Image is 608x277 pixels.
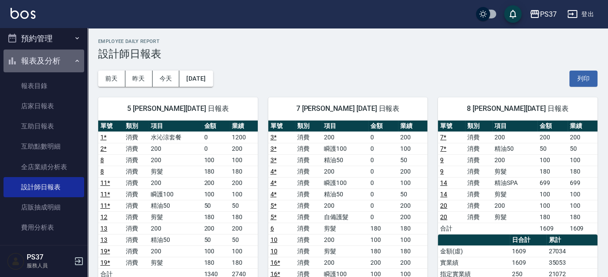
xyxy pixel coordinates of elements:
p: 服務人員 [27,262,71,270]
a: 6 [270,225,274,232]
td: 200 [202,177,230,188]
td: 180 [202,166,230,177]
td: 35053 [546,257,597,268]
td: 消費 [465,131,492,143]
td: 200 [492,131,537,143]
td: 50 [230,234,258,245]
td: 合計 [438,223,465,234]
td: 1200 [230,131,258,143]
td: 0 [368,131,398,143]
td: 消費 [465,177,492,188]
td: 消費 [295,245,322,257]
td: 100 [568,200,597,211]
td: 精油50 [322,188,368,200]
td: 瞬護100 [149,188,202,200]
td: 消費 [124,223,149,234]
th: 業績 [230,121,258,132]
button: 登出 [564,6,597,22]
td: 699 [537,177,567,188]
td: 消費 [124,177,149,188]
td: 100 [398,234,428,245]
td: 200 [230,177,258,188]
td: 精油50 [149,234,202,245]
td: 消費 [295,234,322,245]
a: 20 [440,202,447,209]
td: 200 [537,131,567,143]
td: 剪髮 [492,188,537,200]
td: 瞬護100 [322,143,368,154]
button: PS37 [526,5,560,23]
h2: Employee Daily Report [98,39,597,44]
td: 100 [202,154,230,166]
td: 200 [398,200,428,211]
td: 0 [368,166,398,177]
td: 消費 [465,143,492,154]
td: 消費 [124,154,149,166]
td: 消費 [124,200,149,211]
td: 精油50 [149,200,202,211]
td: 100 [230,188,258,200]
td: 消費 [465,154,492,166]
td: 100 [568,154,597,166]
span: 8 [PERSON_NAME][DATE] 日報表 [448,104,587,113]
a: 互助日報表 [4,116,84,136]
button: 列印 [569,71,597,87]
td: 200 [398,131,428,143]
th: 單號 [438,121,465,132]
td: 1609 [510,257,546,268]
td: 200 [322,131,368,143]
button: 前天 [98,71,125,87]
td: 瞬護100 [322,177,368,188]
td: 0 [368,188,398,200]
td: 剪髮 [492,166,537,177]
td: 200 [492,154,537,166]
td: 200 [230,143,258,154]
td: 100 [398,143,428,154]
td: 消費 [295,143,322,154]
button: save [504,5,522,23]
td: 消費 [295,131,322,143]
td: 精油SPA [492,177,537,188]
td: 50 [202,200,230,211]
td: 消費 [465,166,492,177]
div: PS37 [540,9,557,20]
td: 100 [202,188,230,200]
a: 12 [100,213,107,220]
th: 單號 [268,121,295,132]
td: 50 [568,143,597,154]
td: 100 [202,245,230,257]
td: 200 [368,257,398,268]
td: 200 [322,257,368,268]
td: 實業績 [438,257,510,268]
td: 180 [568,166,597,177]
td: 180 [368,223,398,234]
td: 50 [398,188,428,200]
span: 5 [PERSON_NAME][DATE] 日報表 [109,104,247,113]
th: 金額 [202,121,230,132]
td: 50 [230,200,258,211]
button: [DATE] [179,71,213,87]
button: 昨天 [125,71,153,87]
a: 設計師日報表 [4,177,84,197]
td: 180 [230,166,258,177]
a: 8 [100,168,104,175]
td: 100 [230,245,258,257]
th: 類別 [124,121,149,132]
td: 消費 [295,211,322,223]
a: 互助點數明細 [4,136,84,156]
a: 全店業績分析表 [4,157,84,177]
td: 0 [202,143,230,154]
a: 9 [440,168,444,175]
td: 100 [368,234,398,245]
td: 消費 [295,177,322,188]
td: 0 [202,131,230,143]
a: 店販抽成明細 [4,197,84,217]
td: 消費 [465,188,492,200]
th: 項目 [492,121,537,132]
th: 日合計 [510,234,546,246]
td: 200 [322,200,368,211]
td: 50 [202,234,230,245]
td: 200 [398,257,428,268]
td: 精油50 [322,154,368,166]
td: 剪髮 [322,223,368,234]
